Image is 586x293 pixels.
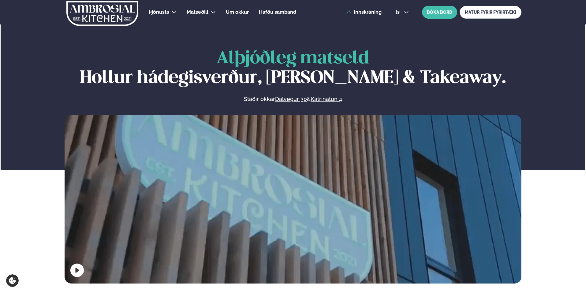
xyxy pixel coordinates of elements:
[226,9,249,15] span: Um okkur
[149,9,169,16] a: Þjónusta
[311,95,342,103] a: Katrinatun 4
[460,6,521,19] a: MATUR FYRIR FYRIRTÆKI
[396,10,401,15] span: is
[259,9,296,15] span: Hafðu samband
[65,49,521,88] h1: Hollur hádegisverður, [PERSON_NAME] & Takeaway.
[66,1,139,26] img: logo
[149,9,169,15] span: Þjónusta
[226,9,249,16] a: Um okkur
[422,6,457,19] button: BÓKA BORÐ
[177,95,409,103] p: Staðir okkar &
[391,10,414,15] button: is
[346,9,382,15] a: Innskráning
[217,50,369,67] span: Alþjóðleg matseld
[6,274,19,287] a: Cookie settings
[275,95,307,103] a: Dalvegur 30
[187,9,208,15] span: Matseðill
[259,9,296,16] a: Hafðu samband
[187,9,208,16] a: Matseðill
